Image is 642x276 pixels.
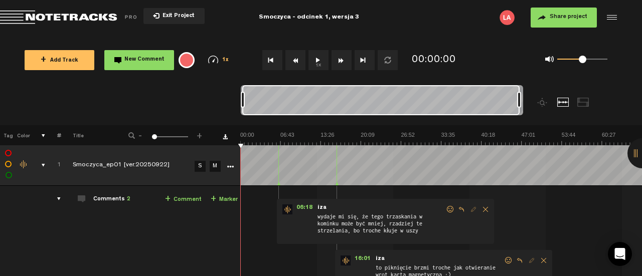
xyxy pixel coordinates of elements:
[550,14,587,20] span: Share project
[240,131,642,145] img: ruler
[61,145,192,186] td: Click to edit the title Smoczyca_ep01 [ver.20250922]
[127,196,130,202] span: 2
[285,50,305,70] button: Rewind
[195,161,206,172] a: S
[225,161,235,170] a: More
[608,242,632,266] div: Open Intercom Messenger
[210,161,221,172] a: M
[179,52,195,68] div: {{ tooltip_message }}
[41,58,78,64] span: Add Track
[32,160,47,170] div: comments, stamps & drawings
[93,195,130,204] div: Comments
[211,194,238,205] a: Marker
[316,204,328,211] span: iza
[455,206,467,213] span: Reply to comment
[196,131,204,137] span: +
[46,145,61,186] td: Click to change the order number 1
[467,206,479,213] span: Edit comment
[61,125,115,145] th: Title
[316,212,445,239] span: wydaje mi się, że tego trzaskania w kominku może być mniej, rzadziej te strzelania, bo troche kłu...
[165,194,202,205] a: Comment
[159,14,195,19] span: Exit Project
[262,50,282,70] button: Go to beginning
[124,57,165,63] span: New Comment
[47,161,63,170] div: Click to change the order number
[341,255,351,265] img: star-track.png
[308,50,329,70] button: 1x
[526,257,538,264] span: Edit comment
[282,204,292,214] img: star-track.png
[47,194,63,204] div: comments
[15,145,30,186] td: Change the color of the waveform
[531,8,597,28] button: Share project
[73,161,203,171] div: Click to edit the title
[30,145,46,186] td: comments, stamps & drawings
[165,195,171,203] span: +
[199,56,238,64] div: 1x
[104,50,174,70] button: New Comment
[378,50,398,70] button: Loop
[351,255,375,265] span: 16:01
[211,195,216,203] span: +
[375,255,386,262] span: iza
[143,8,205,24] button: Exit Project
[514,257,526,264] span: Reply to comment
[479,206,492,213] span: Delete comment
[292,204,316,214] span: 06:18
[41,56,46,64] span: +
[332,50,352,70] button: Fast Forward
[136,131,144,137] span: -
[15,125,30,145] th: Color
[25,50,94,70] button: +Add Track
[17,160,32,169] div: Change the color of the waveform
[355,50,375,70] button: Go to end
[412,53,456,68] div: 00:00:00
[223,134,228,139] a: Download comments
[46,125,61,145] th: #
[500,10,515,25] img: letters
[538,257,550,264] span: Delete comment
[222,58,229,63] span: 1x
[208,56,218,64] img: speedometer.svg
